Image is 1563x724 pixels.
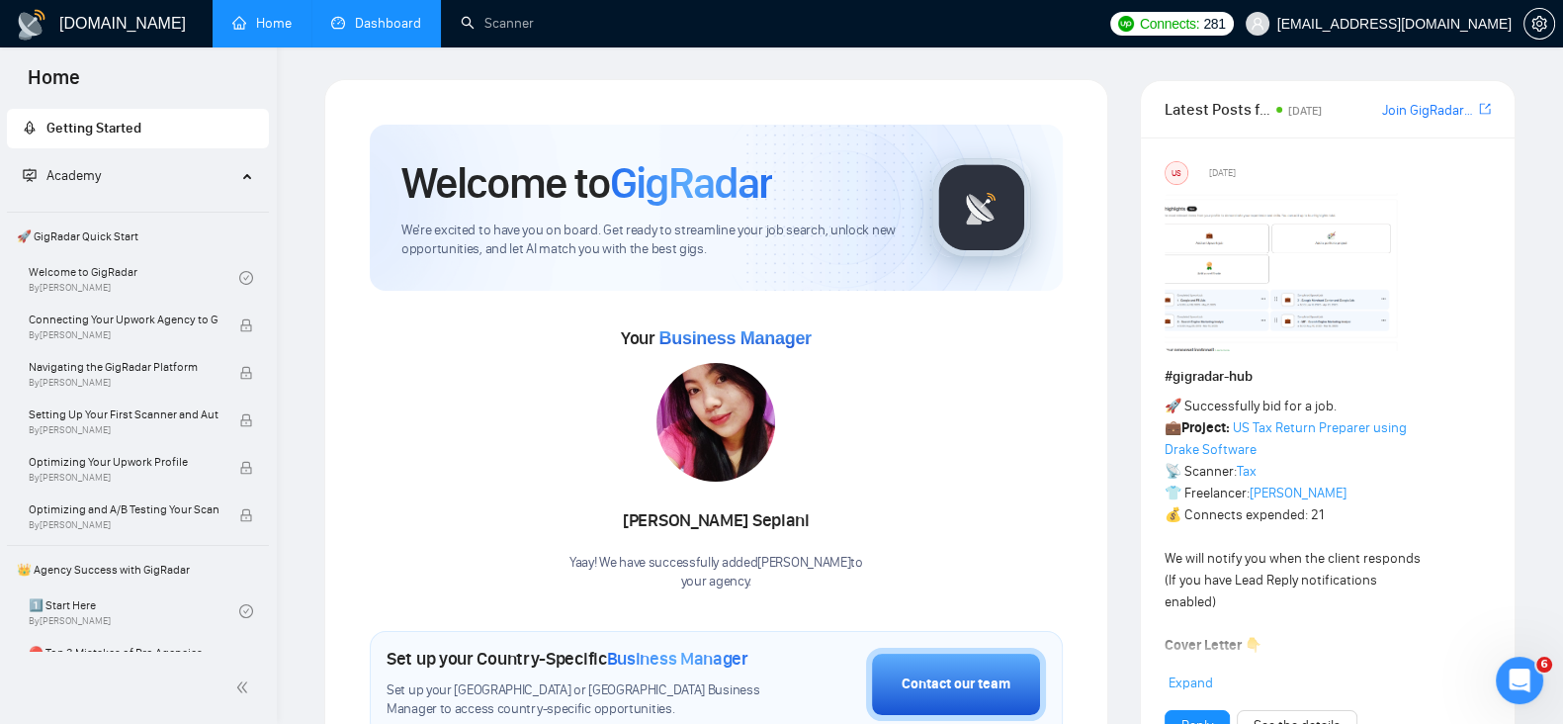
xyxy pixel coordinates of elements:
[46,120,141,136] span: Getting Started
[1165,637,1261,654] strong: Cover Letter 👇
[29,357,218,377] span: Navigating the GigRadar Platform
[1165,366,1491,388] h1: # gigradar-hub
[29,643,218,663] span: ⛔ Top 3 Mistakes of Pro Agencies
[569,554,863,591] div: Yaay! We have successfully added [PERSON_NAME] to
[461,15,534,32] a: searchScanner
[610,156,772,210] span: GigRadar
[1118,16,1134,32] img: upwork-logo.png
[29,589,239,633] a: 1️⃣ Start HereBy[PERSON_NAME]
[239,318,253,332] span: lock
[9,550,267,589] span: 👑 Agency Success with GigRadar
[401,156,772,210] h1: Welcome to
[16,9,47,41] img: logo
[1237,463,1257,480] a: Tax
[23,168,37,182] span: fund-projection-screen
[12,63,96,105] span: Home
[1479,100,1491,119] a: export
[1479,101,1491,117] span: export
[1169,675,1213,691] span: Expand
[387,648,748,670] h1: Set up your Country-Specific
[1165,193,1402,351] img: F09354QB7SM-image.png
[331,15,421,32] a: dashboardDashboard
[569,573,863,591] p: your agency .
[1382,100,1475,122] a: Join GigRadar Slack Community
[1165,419,1407,458] a: US Tax Return Preparer using Drake Software
[7,109,269,148] li: Getting Started
[29,377,218,389] span: By [PERSON_NAME]
[1209,164,1236,182] span: [DATE]
[1140,13,1199,35] span: Connects:
[1523,16,1555,32] a: setting
[569,504,863,538] div: [PERSON_NAME] Sepiani
[23,167,101,184] span: Academy
[239,413,253,427] span: lock
[1181,419,1230,436] strong: Project:
[1166,162,1187,184] div: US
[1203,13,1225,35] span: 281
[29,424,218,436] span: By [PERSON_NAME]
[401,222,901,259] span: We're excited to have you on board. Get ready to streamline your job search, unlock new opportuni...
[46,167,101,184] span: Academy
[1496,657,1543,704] iframe: Intercom live chat
[607,648,748,670] span: Business Manager
[1250,485,1346,501] a: [PERSON_NAME]
[9,217,267,256] span: 🚀 GigRadar Quick Start
[932,158,1031,257] img: gigradar-logo.png
[1524,16,1554,32] span: setting
[621,327,812,349] span: Your
[239,271,253,285] span: check-circle
[239,508,253,522] span: lock
[23,121,37,135] span: rocket
[29,310,218,329] span: Connecting Your Upwork Agency to GigRadar
[239,366,253,380] span: lock
[29,405,218,424] span: Setting Up Your First Scanner and Auto-Bidder
[1251,17,1264,31] span: user
[239,604,253,618] span: check-circle
[232,15,292,32] a: homeHome
[866,648,1046,721] button: Contact our team
[1165,97,1270,122] span: Latest Posts from the GigRadar Community
[1523,8,1555,40] button: setting
[902,674,1010,695] div: Contact our team
[235,678,255,697] span: double-left
[1288,104,1322,118] span: [DATE]
[29,499,218,519] span: Optimizing and A/B Testing Your Scanner for Better Results
[658,328,811,348] span: Business Manager
[239,461,253,475] span: lock
[1536,657,1552,673] span: 6
[29,329,218,341] span: By [PERSON_NAME]
[29,472,218,484] span: By [PERSON_NAME]
[29,256,239,300] a: Welcome to GigRadarBy[PERSON_NAME]
[656,363,775,482] img: 1708932398273-WhatsApp%20Image%202024-02-26%20at%2015.20.52.jpeg
[387,681,767,719] span: Set up your [GEOGRAPHIC_DATA] or [GEOGRAPHIC_DATA] Business Manager to access country-specific op...
[29,519,218,531] span: By [PERSON_NAME]
[29,452,218,472] span: Optimizing Your Upwork Profile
